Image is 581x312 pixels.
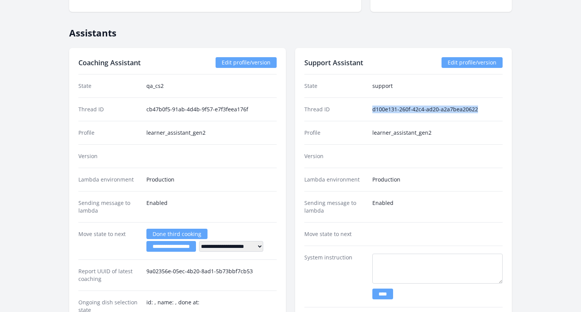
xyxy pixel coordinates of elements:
[304,199,366,215] dt: Sending message to lambda
[146,82,277,90] dd: qa_cs2
[372,106,503,113] dd: d100e131-260f-42c4-ad20-a2a7bea20622
[78,230,140,252] dt: Move state to next
[146,176,277,183] dd: Production
[146,199,277,215] dd: Enabled
[304,230,366,238] dt: Move state to next
[146,267,277,283] dd: 9a02356e-05ec-4b20-8ad1-5b73bbf7cb53
[304,57,363,68] h2: Support Assistant
[78,57,141,68] h2: Coaching Assistant
[216,57,277,68] a: Edit profile/version
[372,176,503,183] dd: Production
[372,129,503,137] dd: learner_assistant_gen2
[69,21,512,39] h2: Assistants
[78,106,140,113] dt: Thread ID
[78,129,140,137] dt: Profile
[146,106,277,113] dd: cb47b0f5-91ab-4d4b-9f57-e7f3feea176f
[304,176,366,183] dt: Lambda environment
[304,152,366,160] dt: Version
[78,176,140,183] dt: Lambda environment
[304,106,366,113] dt: Thread ID
[146,129,277,137] dd: learner_assistant_gen2
[304,82,366,90] dt: State
[442,57,503,68] a: Edit profile/version
[78,152,140,160] dt: Version
[78,267,140,283] dt: Report UUID of latest coaching
[78,82,140,90] dt: State
[146,229,207,239] a: Done third cooking
[372,199,503,215] dd: Enabled
[304,254,366,299] dt: System instruction
[78,199,140,215] dt: Sending message to lambda
[372,82,503,90] dd: support
[304,129,366,137] dt: Profile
